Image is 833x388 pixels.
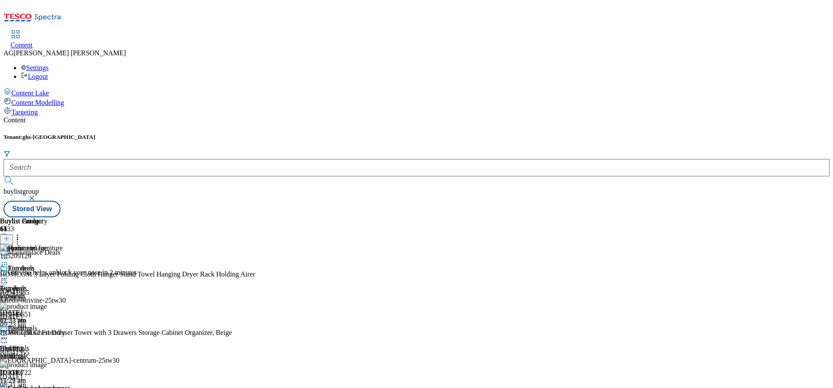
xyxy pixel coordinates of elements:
button: Stored View [3,201,60,217]
a: Content [10,31,33,49]
span: buylistgroup [3,188,39,195]
svg: Search Filters [3,150,10,157]
div: Content [3,116,830,124]
a: Targeting [3,107,830,116]
span: Content Modelling [11,99,64,106]
span: Content Lake [11,89,49,97]
span: Targeting [11,108,38,116]
span: AG [3,49,13,57]
span: [PERSON_NAME] [PERSON_NAME] [13,49,126,57]
a: Content Modelling [3,97,830,107]
h5: Tenant: [3,134,830,141]
span: ghs-[GEOGRAPHIC_DATA] [23,134,95,140]
span: Content [10,41,33,49]
input: Search [3,159,830,176]
a: Logout [21,73,48,80]
a: Content Lake [3,88,830,97]
a: Settings [21,64,49,71]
